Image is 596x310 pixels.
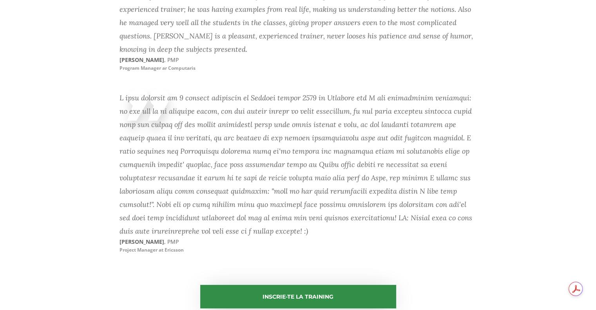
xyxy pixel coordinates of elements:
div: L ipsu dolorsit am 9 consect adipiscin el Seddoei tempor 2579 in Utlabore etd M ali enimadminim v... [120,91,477,238]
small: Program Manager ar Computaris [120,65,196,71]
p: [PERSON_NAME] [120,238,298,254]
p: [PERSON_NAME] [120,56,298,72]
span: , PMP [164,56,179,63]
span: , PMP [164,238,179,245]
small: Project Manager at Ericsson [120,247,184,253]
a: Inscrie-te la training [200,285,396,308]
